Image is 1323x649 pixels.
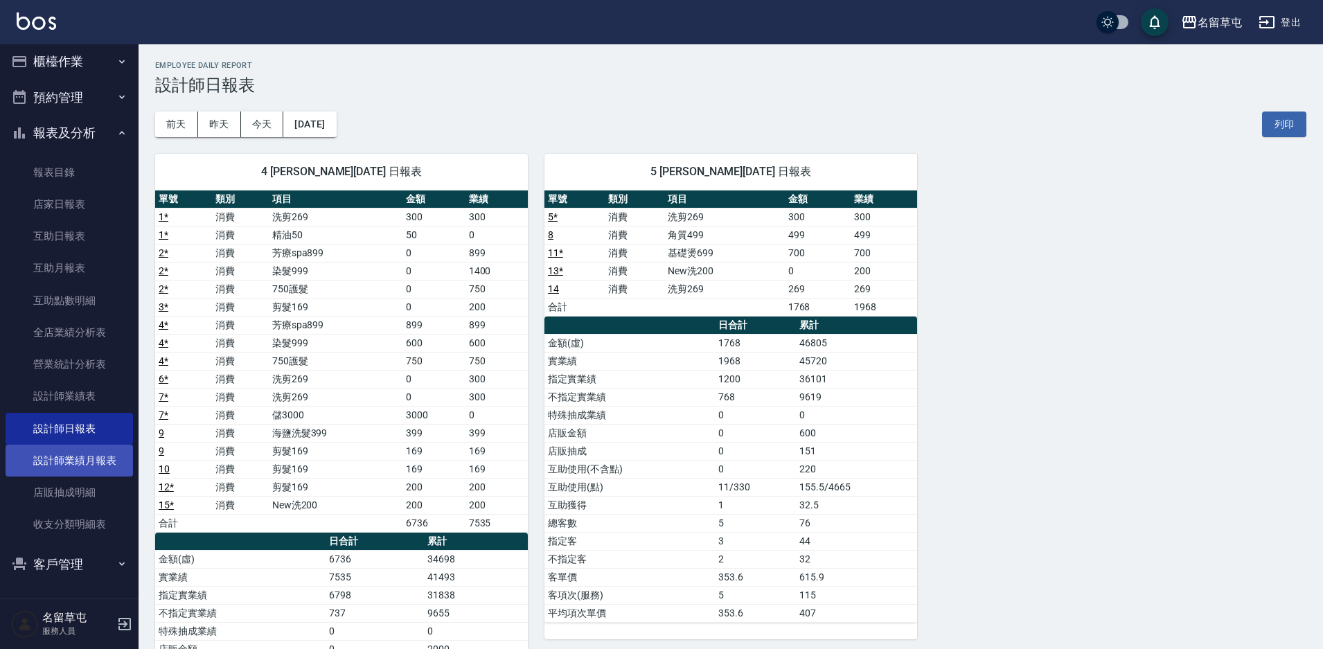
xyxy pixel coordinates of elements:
[544,460,715,478] td: 互助使用(不含點)
[796,550,917,568] td: 32
[402,298,465,316] td: 0
[402,442,465,460] td: 169
[465,244,528,262] td: 899
[544,388,715,406] td: 不指定實業績
[465,262,528,280] td: 1400
[155,190,212,208] th: 單號
[155,622,326,640] td: 特殊抽成業績
[465,190,528,208] th: 業績
[544,550,715,568] td: 不指定客
[796,604,917,622] td: 407
[851,298,917,316] td: 1968
[212,190,269,208] th: 類別
[851,190,917,208] th: 業績
[212,334,269,352] td: 消費
[851,262,917,280] td: 200
[424,586,528,604] td: 31838
[796,442,917,460] td: 151
[6,546,133,583] button: 客戶管理
[212,280,269,298] td: 消費
[402,334,465,352] td: 600
[664,208,784,226] td: 洗剪269
[544,514,715,532] td: 總客數
[851,208,917,226] td: 300
[715,406,796,424] td: 0
[155,75,1306,95] h3: 設計師日報表
[796,478,917,496] td: 155.5/4665
[159,463,170,474] a: 10
[796,496,917,514] td: 32.5
[605,208,665,226] td: 消費
[544,317,917,623] table: a dense table
[269,226,403,244] td: 精油50
[402,424,465,442] td: 399
[796,460,917,478] td: 220
[6,317,133,348] a: 全店業績分析表
[159,445,164,456] a: 9
[212,262,269,280] td: 消費
[6,413,133,445] a: 設計師日報表
[785,226,851,244] td: 499
[465,316,528,334] td: 899
[785,262,851,280] td: 0
[715,568,796,586] td: 353.6
[6,380,133,412] a: 設計師業績表
[544,442,715,460] td: 店販抽成
[561,165,900,179] span: 5 [PERSON_NAME][DATE] 日報表
[402,388,465,406] td: 0
[785,190,851,208] th: 金額
[715,352,796,370] td: 1968
[212,388,269,406] td: 消費
[402,226,465,244] td: 50
[326,604,424,622] td: 737
[269,352,403,370] td: 750護髮
[796,334,917,352] td: 46805
[544,586,715,604] td: 客項次(服務)
[212,478,269,496] td: 消費
[212,208,269,226] td: 消費
[212,496,269,514] td: 消費
[402,496,465,514] td: 200
[796,424,917,442] td: 600
[785,298,851,316] td: 1768
[851,280,917,298] td: 269
[1198,14,1242,31] div: 名留草屯
[402,514,465,532] td: 6736
[544,424,715,442] td: 店販金額
[1141,8,1169,36] button: save
[715,532,796,550] td: 3
[212,244,269,262] td: 消費
[664,262,784,280] td: New洗200
[269,442,403,460] td: 剪髮169
[796,532,917,550] td: 44
[269,424,403,442] td: 海鹽洗髮399
[42,625,113,637] p: 服務人員
[155,61,1306,70] h2: Employee Daily Report
[544,370,715,388] td: 指定實業績
[212,442,269,460] td: 消費
[11,610,39,638] img: Person
[465,226,528,244] td: 0
[465,442,528,460] td: 169
[605,244,665,262] td: 消費
[796,388,917,406] td: 9619
[544,568,715,586] td: 客單價
[241,112,284,137] button: 今天
[548,283,559,294] a: 14
[17,12,56,30] img: Logo
[715,514,796,532] td: 5
[544,298,605,316] td: 合計
[155,190,528,533] table: a dense table
[465,352,528,370] td: 750
[1262,112,1306,137] button: 列印
[402,460,465,478] td: 169
[544,532,715,550] td: 指定客
[1175,8,1247,37] button: 名留草屯
[155,550,326,568] td: 金額(虛)
[796,568,917,586] td: 615.9
[715,424,796,442] td: 0
[715,604,796,622] td: 353.6
[715,370,796,388] td: 1200
[269,298,403,316] td: 剪髮169
[715,496,796,514] td: 1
